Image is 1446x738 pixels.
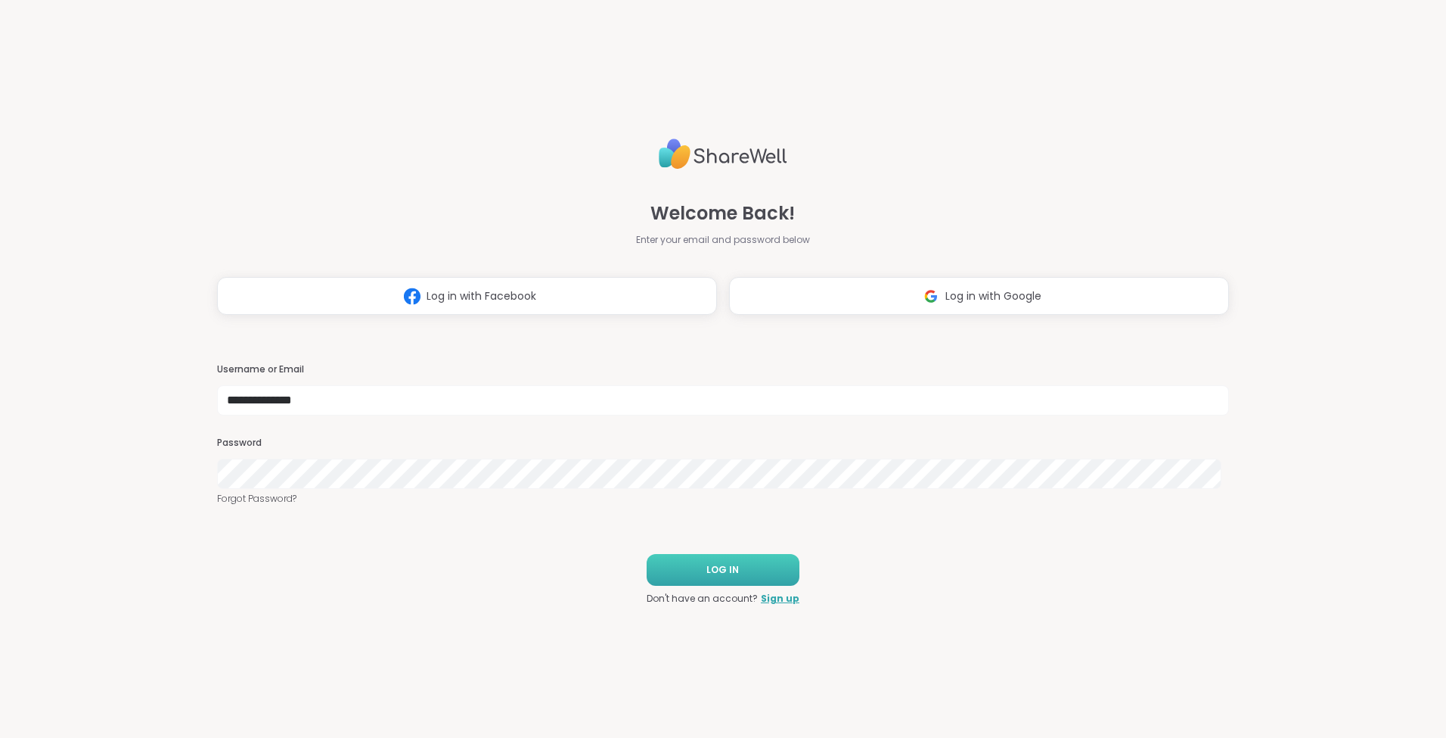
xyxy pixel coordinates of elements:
[647,554,799,586] button: LOG IN
[650,200,795,227] span: Welcome Back!
[945,288,1041,304] span: Log in with Google
[917,282,945,310] img: ShareWell Logomark
[217,437,1229,450] h3: Password
[729,277,1229,315] button: Log in with Google
[217,492,1229,506] a: Forgot Password?
[217,277,717,315] button: Log in with Facebook
[761,592,799,606] a: Sign up
[398,282,427,310] img: ShareWell Logomark
[706,563,739,577] span: LOG IN
[647,592,758,606] span: Don't have an account?
[217,363,1229,376] h3: Username or Email
[659,132,787,176] img: ShareWell Logo
[427,288,536,304] span: Log in with Facebook
[636,233,810,247] span: Enter your email and password below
